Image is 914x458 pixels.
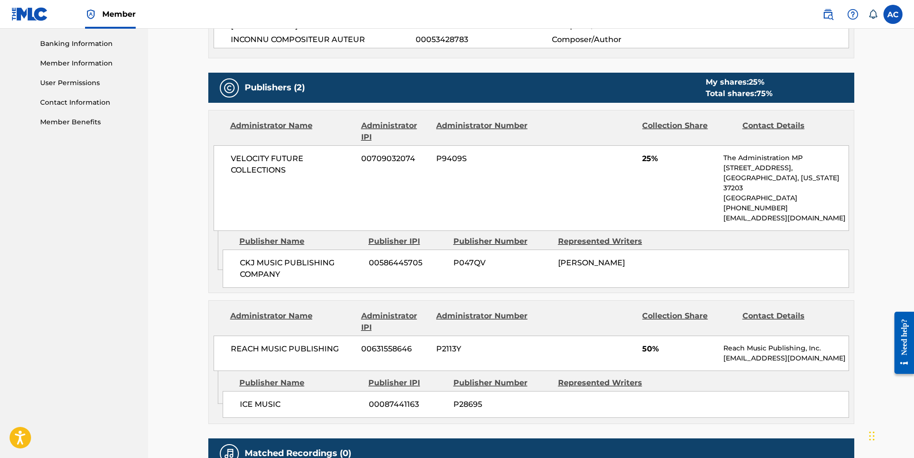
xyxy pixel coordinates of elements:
p: [GEOGRAPHIC_DATA], [US_STATE] 37203 [723,173,848,193]
div: My shares: [706,76,773,88]
span: 00586445705 [369,257,446,269]
p: [PHONE_NUMBER] [723,203,848,213]
div: Represented Writers [558,377,656,389]
span: 25% [642,153,716,164]
a: User Permissions [40,78,137,88]
p: [STREET_ADDRESS], [723,163,848,173]
span: P9409S [436,153,529,164]
div: Administrator Name [230,120,354,143]
div: Total shares: [706,88,773,99]
div: Contact Details [742,120,835,143]
span: P047QV [453,257,551,269]
div: Contact Details [742,310,835,333]
div: Collection Share [642,310,735,333]
img: Publishers [224,82,235,94]
div: Administrator IPI [361,310,429,333]
span: 00053428783 [416,34,551,45]
span: Member [102,9,136,20]
span: P2113Y [436,343,529,355]
a: Public Search [818,5,838,24]
p: [GEOGRAPHIC_DATA] [723,193,848,203]
img: MLC Logo [11,7,48,21]
span: REACH MUSIC PUBLISHING [231,343,355,355]
span: 25 % [749,77,764,87]
div: Administrator IPI [361,120,429,143]
span: P28695 [453,399,551,410]
div: Administrator Number [436,120,529,143]
span: 00709032074 [361,153,429,164]
img: Top Rightsholder [85,9,97,20]
a: Member Benefits [40,117,137,127]
span: CKJ MUSIC PUBLISHING COMPANY [240,257,362,280]
div: Drag [869,422,875,450]
div: Represented Writers [558,236,656,247]
span: 75 % [756,89,773,98]
h5: Publishers (2) [245,82,305,93]
div: Publisher Number [453,377,551,389]
span: 50% [642,343,716,355]
iframe: Resource Center [887,305,914,382]
div: Publisher IPI [368,377,446,389]
div: Publisher IPI [368,236,446,247]
span: 00087441163 [369,399,446,410]
div: Publisher Number [453,236,551,247]
iframe: Chat Widget [866,412,914,458]
span: VELOCITY FUTURE COLLECTIONS [231,153,355,176]
p: Reach Music Publishing, Inc. [723,343,848,353]
img: help [847,9,859,20]
a: Banking Information [40,39,137,49]
div: Administrator Number [436,310,529,333]
div: Publisher Name [239,377,361,389]
img: search [822,9,834,20]
span: Composer/Author [552,34,676,45]
p: [EMAIL_ADDRESS][DOMAIN_NAME] [723,353,848,363]
p: The Administration MP [723,153,848,163]
div: Notifications [868,10,878,19]
span: 00631558646 [361,343,429,355]
p: [EMAIL_ADDRESS][DOMAIN_NAME] [723,213,848,223]
div: Help [843,5,862,24]
span: ICE MUSIC [240,399,362,410]
span: [PERSON_NAME] [558,258,625,267]
div: Collection Share [642,120,735,143]
a: Member Information [40,58,137,68]
div: User Menu [883,5,903,24]
div: Publisher Name [239,236,361,247]
div: Administrator Name [230,310,354,333]
a: Contact Information [40,98,137,108]
span: INCONNU COMPOSITEUR AUTEUR [231,34,416,45]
